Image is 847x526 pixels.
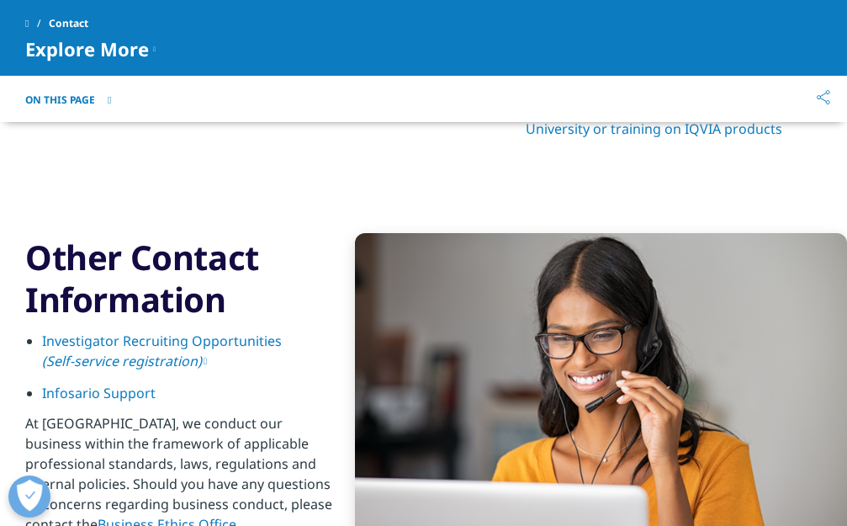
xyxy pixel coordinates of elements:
[7,63,32,76] span: Back
[25,236,338,321] h3: Other Contact Information
[7,25,32,38] span: Back
[25,39,149,59] span: Explore More
[42,352,202,370] em: (Self-service registration)
[126,40,140,55] strong: on
[49,8,88,39] span: Contact
[42,384,156,402] a: Infosario Support
[25,93,111,107] button: On This Page
[8,476,50,518] button: Open Preferences
[42,332,282,370] a: Investigator Recruiting Opportunities (Self-service registration)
